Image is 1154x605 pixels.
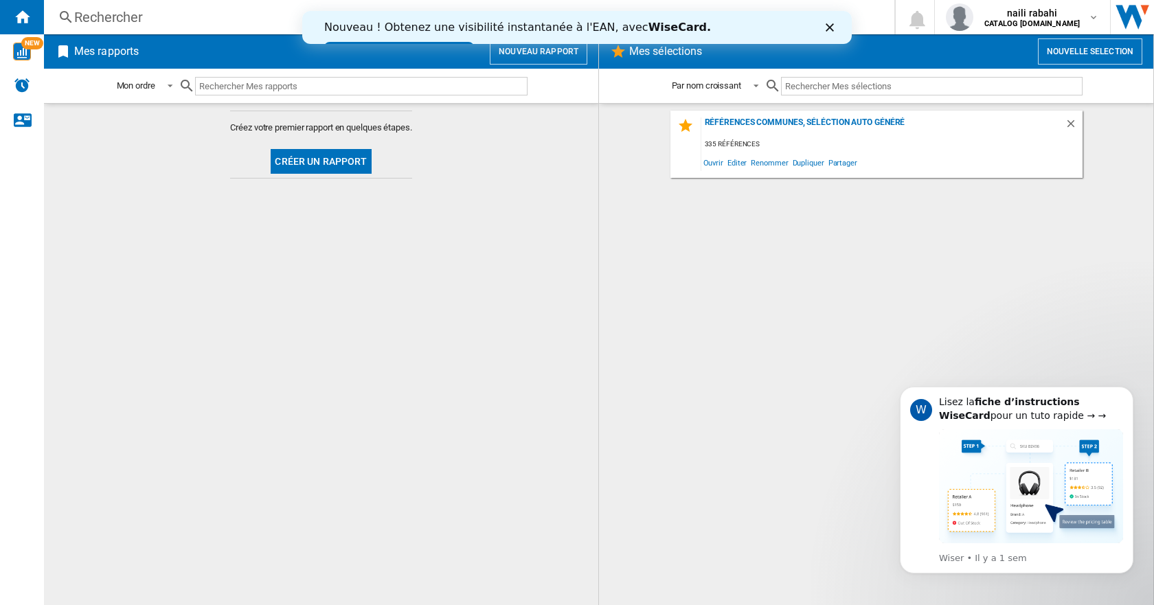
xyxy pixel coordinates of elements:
[701,136,1083,153] div: 335 références
[22,31,172,47] a: Essayez dès maintenant !
[21,37,43,49] span: NEW
[523,12,537,21] div: Fermer
[271,149,371,174] button: Créer un rapport
[984,6,1080,20] span: naili rabahi
[14,77,30,93] img: alerts-logo.svg
[701,117,1065,136] div: Références communes, séléction auto généré
[1065,117,1083,136] div: Supprimer
[725,153,749,172] span: Editer
[71,38,142,65] h2: Mes rapports
[1038,38,1142,65] button: Nouvelle selection
[302,11,852,44] iframe: Intercom live chat bannière
[826,153,859,172] span: Partager
[230,122,411,134] span: Créez votre premier rapport en quelques étapes.
[791,153,826,172] span: Dupliquer
[117,80,155,91] div: Mon ordre
[74,8,859,27] div: Rechercher
[195,77,528,95] input: Rechercher Mes rapports
[749,153,790,172] span: Renommer
[984,19,1080,28] b: CATALOG [DOMAIN_NAME]
[946,3,973,31] img: profile.jpg
[672,80,741,91] div: Par nom croissant
[626,38,705,65] h2: Mes sélections
[13,43,31,60] img: wise-card.svg
[490,38,587,65] button: Nouveau rapport
[781,77,1083,95] input: Rechercher Mes sélections
[701,153,725,172] span: Ouvrir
